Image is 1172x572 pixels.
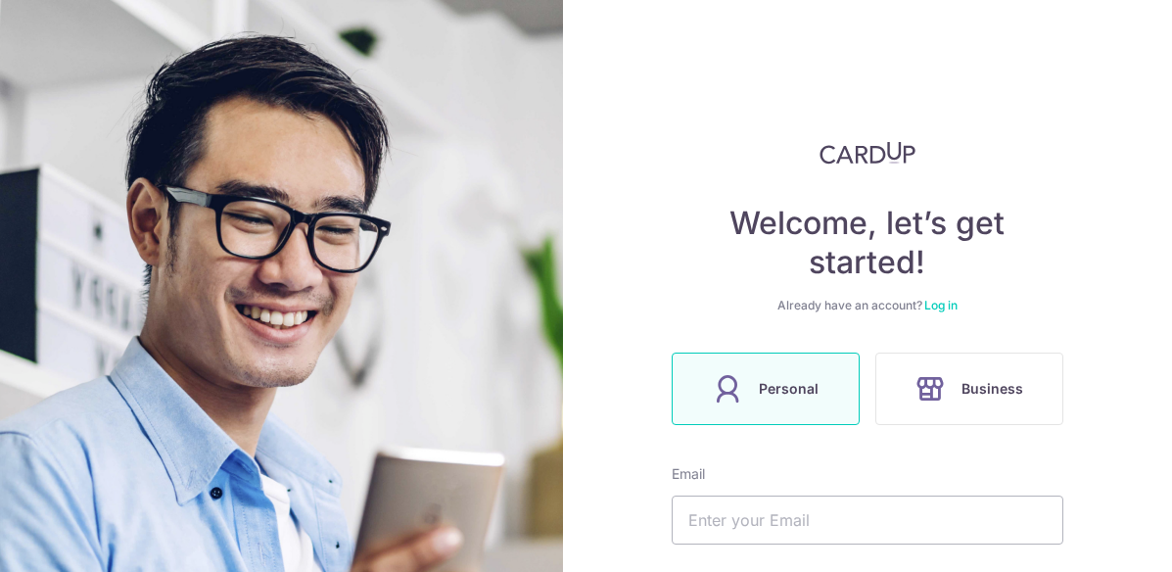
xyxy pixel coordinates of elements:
input: Enter your Email [672,496,1063,545]
h4: Welcome, let’s get started! [672,204,1063,282]
a: Personal [664,353,867,425]
a: Business [867,353,1071,425]
img: CardUp Logo [820,141,915,165]
span: Business [961,377,1023,401]
label: Email [672,464,705,484]
div: Already have an account? [672,298,1063,313]
span: Personal [759,377,819,401]
a: Log in [924,298,958,312]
